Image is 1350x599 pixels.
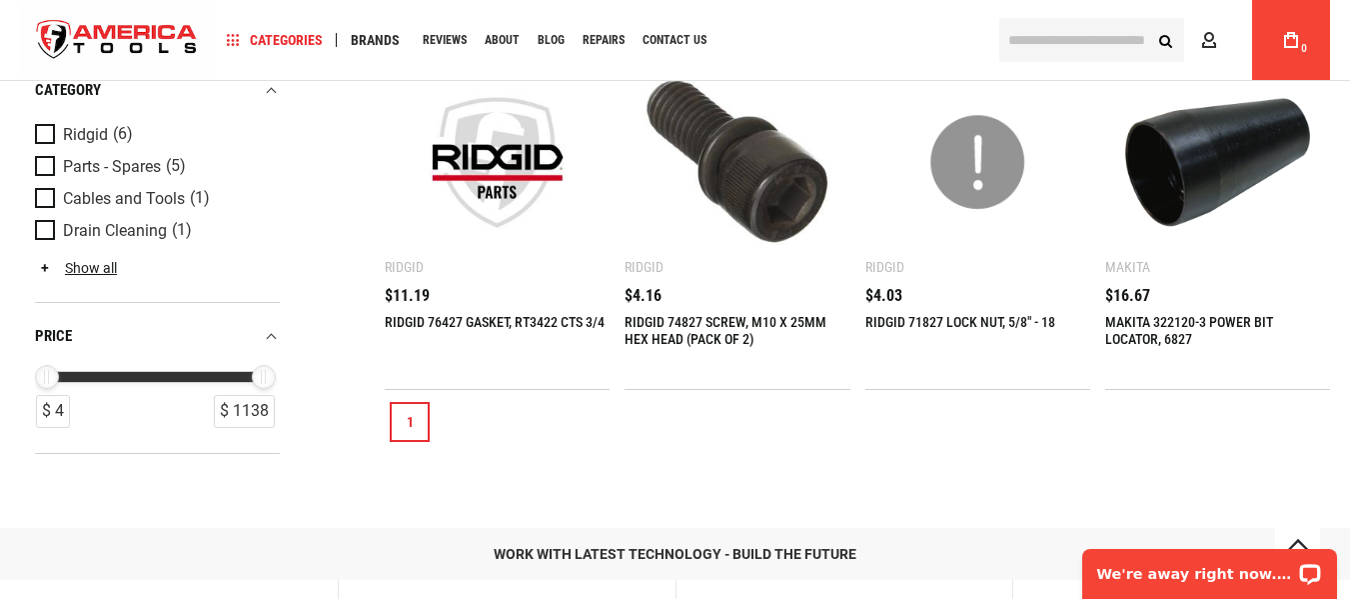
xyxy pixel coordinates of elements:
[625,288,662,304] span: $4.16
[1125,70,1310,255] img: MAKITA 322120-3 POWER BIT LOCATOR, 6827
[634,27,715,54] a: Contact Us
[166,158,186,175] span: (5)
[865,314,1055,330] a: RIDGID 71827 LOCK NUT, 5/8" - 18
[227,33,323,47] span: Categories
[645,70,829,255] img: RIDGID 74827 SCREW, M10 X 25MM HEX HEAD (PACK OF 2)
[485,34,520,46] span: About
[885,70,1070,255] img: RIDGID 71827 LOCK NUT, 5/8
[63,126,108,144] span: Ridgid
[35,220,275,242] a: Drain Cleaning (1)
[390,402,430,442] a: 1
[865,259,904,275] div: Ridgid
[583,34,625,46] span: Repairs
[1105,288,1150,304] span: $16.67
[538,34,565,46] span: Blog
[625,314,826,347] a: RIDGID 74827 SCREW, M10 X 25MM HEX HEAD (PACK OF 2)
[63,190,185,208] span: Cables and Tools
[35,260,117,276] a: Show all
[342,27,409,54] a: Brands
[1146,21,1184,59] button: Search
[423,34,467,46] span: Reviews
[20,3,214,78] a: store logo
[1301,43,1307,54] span: 0
[35,188,275,210] a: Cables and Tools (1)
[190,190,210,207] span: (1)
[625,259,664,275] div: Ridgid
[35,323,280,350] div: price
[405,70,590,255] img: RIDGID 76427 GASKET, RT3422 CTS 3/4
[574,27,634,54] a: Repairs
[35,77,280,104] div: category
[476,27,529,54] a: About
[1105,314,1273,347] a: MAKITA 322120-3 POWER BIT LOCATOR, 6827
[414,27,476,54] a: Reviews
[63,158,161,176] span: Parts - Spares
[1105,259,1150,275] div: Makita
[385,259,424,275] div: Ridgid
[351,33,400,47] span: Brands
[385,314,605,330] a: RIDGID 76427 GASKET, RT3422 CTS 3/4
[113,126,133,143] span: (6)
[214,395,275,428] div: $ 1138
[1069,536,1350,599] iframe: LiveChat chat widget
[172,222,192,239] span: (1)
[218,27,332,54] a: Categories
[35,124,275,146] a: Ridgid (6)
[36,395,70,428] div: $ 4
[865,288,902,304] span: $4.03
[529,27,574,54] a: Blog
[643,34,706,46] span: Contact Us
[385,288,430,304] span: $11.19
[63,222,167,240] span: Drain Cleaning
[35,156,275,178] a: Parts - Spares (5)
[20,3,214,78] img: America Tools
